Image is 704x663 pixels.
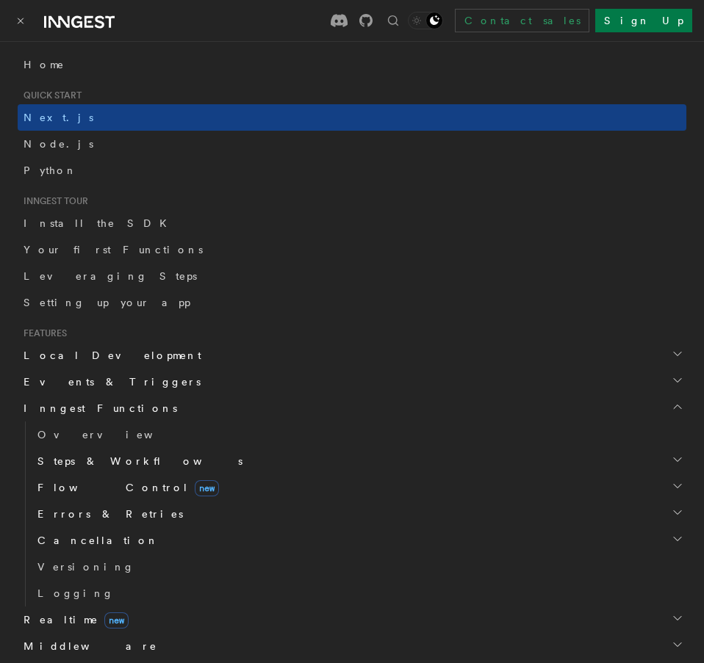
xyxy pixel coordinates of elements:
[595,9,692,32] a: Sign Up
[12,12,29,29] button: Toggle navigation
[18,131,686,157] a: Node.js
[455,9,589,32] a: Contact sales
[18,421,686,606] div: Inngest Functions
[32,454,243,468] span: Steps & Workflows
[18,348,201,363] span: Local Development
[24,138,93,150] span: Node.js
[24,57,65,72] span: Home
[18,289,686,316] a: Setting up your app
[18,374,201,389] span: Events & Triggers
[408,12,443,29] button: Toggle dark mode
[37,561,134,573] span: Versioning
[24,112,93,123] span: Next.js
[18,51,686,78] a: Home
[32,448,686,474] button: Steps & Workflows
[24,270,197,282] span: Leveraging Steps
[32,580,686,606] a: Logging
[18,263,686,289] a: Leveraging Steps
[18,90,82,101] span: Quick start
[18,606,686,633] button: Realtimenew
[32,533,159,548] span: Cancellation
[18,612,129,627] span: Realtime
[24,217,176,229] span: Install the SDK
[24,297,190,308] span: Setting up your app
[32,421,686,448] a: Overview
[32,507,183,521] span: Errors & Retries
[195,480,219,496] span: new
[18,395,686,421] button: Inngest Functions
[24,244,203,256] span: Your first Functions
[24,164,77,176] span: Python
[32,480,219,495] span: Flow Control
[384,12,402,29] button: Find something...
[37,429,189,441] span: Overview
[18,633,686,659] button: Middleware
[32,501,686,527] button: Errors & Retries
[18,401,177,416] span: Inngest Functions
[18,195,88,207] span: Inngest tour
[18,236,686,263] a: Your first Functions
[18,104,686,131] a: Next.js
[37,587,114,599] span: Logging
[32,554,686,580] a: Versioning
[18,327,67,339] span: Features
[32,527,686,554] button: Cancellation
[18,342,686,369] button: Local Development
[18,157,686,184] a: Python
[32,474,686,501] button: Flow Controlnew
[104,612,129,628] span: new
[18,210,686,236] a: Install the SDK
[18,369,686,395] button: Events & Triggers
[18,639,157,653] span: Middleware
